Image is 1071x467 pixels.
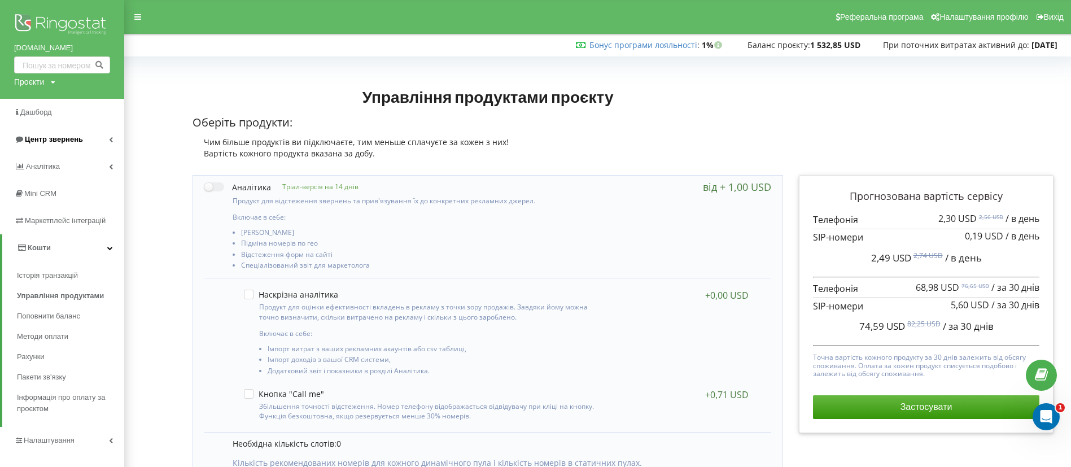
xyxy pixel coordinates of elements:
[193,148,784,159] div: Вартість кожного продукта вказана за добу.
[813,300,1039,313] p: SIP-номери
[268,356,597,366] li: Імпорт доходів з вашої CRM системи,
[951,299,989,311] span: 5,60 USD
[244,290,338,299] label: Наскрізна аналітика
[991,281,1039,294] span: / за 30 днів
[813,395,1039,419] button: Застосувати
[943,320,994,333] span: / за 30 днів
[259,401,597,421] p: Збільшення точності відстеження. Номер телефону відображається відвідувачу при кліці на кнопку. Ф...
[25,216,106,225] span: Маркетплейс інтеграцій
[14,76,44,88] div: Проєкти
[991,299,1039,311] span: / за 30 днів
[965,230,1003,242] span: 0,19 USD
[17,347,124,367] a: Рахунки
[871,251,911,264] span: 2,49 USD
[17,392,119,414] span: Інформація про оплату за проєктом
[1006,212,1039,225] span: / в день
[813,351,1039,378] p: Точна вартість кожного продукту за 30 днів залежить від обсягу споживання. Оплата за кожен продук...
[271,182,359,191] p: Тріал-версія на 14 днів
[17,326,124,347] a: Методи оплати
[14,11,110,40] img: Ringostat logo
[703,181,771,193] div: від + 1,00 USD
[589,40,697,50] a: Бонус програми лояльності
[25,135,83,143] span: Центр звернень
[1033,403,1060,430] iframe: Intercom live chat
[193,86,784,107] h1: Управління продуктами проєкту
[17,306,124,326] a: Поповнити баланс
[810,40,860,50] strong: 1 532,85 USD
[241,251,601,261] li: Відстеження форм на сайті
[233,196,601,206] p: Продукт для відстеження звернень та прив'язування їх до конкретних рекламних джерел.
[907,319,941,329] sup: 82,25 USD
[241,261,601,272] li: Спеціалізований звіт для маркетолога
[589,40,700,50] span: :
[17,286,124,306] a: Управління продуктами
[14,42,110,54] a: [DOMAIN_NAME]
[26,162,60,171] span: Аналiтика
[747,40,810,50] span: Баланс проєкту:
[24,436,75,444] span: Налаштування
[938,212,977,225] span: 2,30 USD
[813,282,1039,295] p: Телефонія
[17,331,68,342] span: Методи оплати
[1031,40,1057,50] strong: [DATE]
[268,345,597,356] li: Імпорт витрат з ваших рекламних акаунтів або csv таблиці,
[244,389,324,399] label: Кнопка "Call me"
[1056,403,1065,412] span: 1
[17,367,124,387] a: Пакети зв'язку
[1044,12,1064,21] span: Вихід
[241,239,601,250] li: Підміна номерів по гео
[193,115,784,131] p: Оберіть продукти:
[241,229,601,239] li: [PERSON_NAME]
[259,302,597,321] p: Продукт для оцінки ефективності вкладень в рекламу з точки зору продажів. Завдяки йому можна точн...
[17,265,124,286] a: Історія транзакцій
[1006,230,1039,242] span: / в день
[24,189,56,198] span: Mini CRM
[945,251,982,264] span: / в день
[28,243,51,252] span: Кошти
[813,213,1039,226] p: Телефонія
[17,351,45,363] span: Рахунки
[859,320,905,333] span: 74,59 USD
[14,56,110,73] input: Пошук за номером
[913,251,943,260] sup: 2,74 USD
[259,329,597,338] p: Включає в себе:
[17,270,78,281] span: Історія транзакцій
[204,181,271,193] label: Аналітика
[17,290,104,302] span: Управління продуктами
[17,372,66,383] span: Пакети зв'язку
[17,387,124,419] a: Інформація про оплату за проєктом
[233,438,760,449] p: Необхідна кількість слотів:
[2,234,124,261] a: Кошти
[705,290,749,301] div: +0,00 USD
[336,438,341,449] span: 0
[883,40,1029,50] span: При поточних витратах активний до:
[268,367,597,378] li: Додатковий звіт і показники в розділі Аналітика.
[840,12,924,21] span: Реферальна програма
[233,212,601,222] p: Включає в себе:
[813,231,1039,244] p: SIP-номери
[705,389,749,400] div: +0,71 USD
[939,12,1028,21] span: Налаштування профілю
[979,213,1003,221] sup: 2,56 USD
[702,40,725,50] strong: 1%
[916,281,959,294] span: 68,98 USD
[813,189,1039,204] p: Прогнозована вартість сервісу
[17,311,80,322] span: Поповнити баланс
[961,282,989,290] sup: 76,65 USD
[20,108,52,116] span: Дашборд
[193,137,784,148] div: Чим більше продуктів ви підключаєте, тим меньше сплачуєте за кожен з них!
